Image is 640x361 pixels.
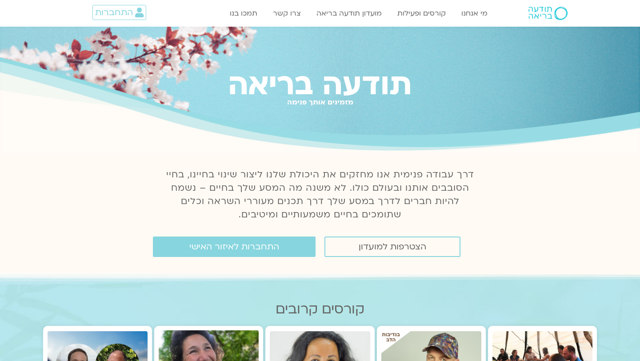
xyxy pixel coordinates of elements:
[92,5,146,20] a: התחברות
[268,5,305,22] a: צרו קשר
[359,242,426,252] span: הצטרפות למועדון
[312,5,386,22] a: מועדון תודעה בריאה
[95,8,133,17] span: התחברות
[161,168,479,221] p: דרך עבודה פנימית אנו מחזקים את היכולת שלנו ליצור שינוי בחיינו, בחיי הסובבים אותנו ובעולם כולו. לא...
[457,5,492,22] a: מי אנחנו
[324,237,460,257] a: הצטרפות למועדון
[528,7,568,20] img: תודעה בריאה
[43,301,597,317] h2: קורסים קרובים
[225,5,262,22] a: תמכו בנו
[393,5,450,22] a: קורסים ופעילות
[153,237,316,257] a: התחברות לאיזור האישי
[189,242,279,252] span: התחברות לאיזור האישי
